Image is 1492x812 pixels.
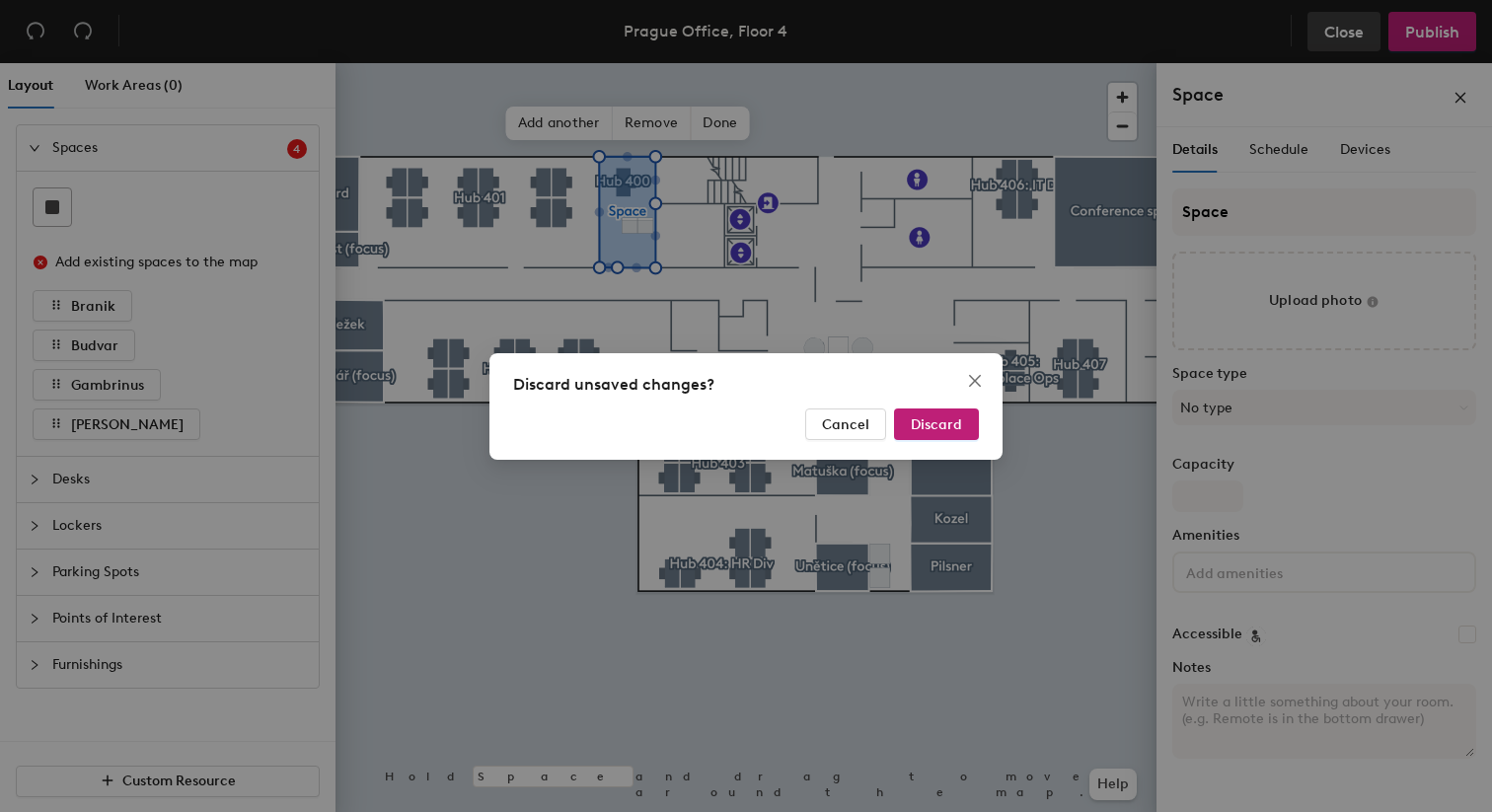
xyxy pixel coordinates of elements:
span: Discard [911,415,962,432]
span: close [967,373,983,389]
button: Discard [894,408,979,440]
button: Close [959,365,991,397]
span: Cancel [822,415,869,432]
div: Discard unsaved changes? [513,373,979,397]
span: Close [959,373,991,389]
button: Cancel [805,408,886,440]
